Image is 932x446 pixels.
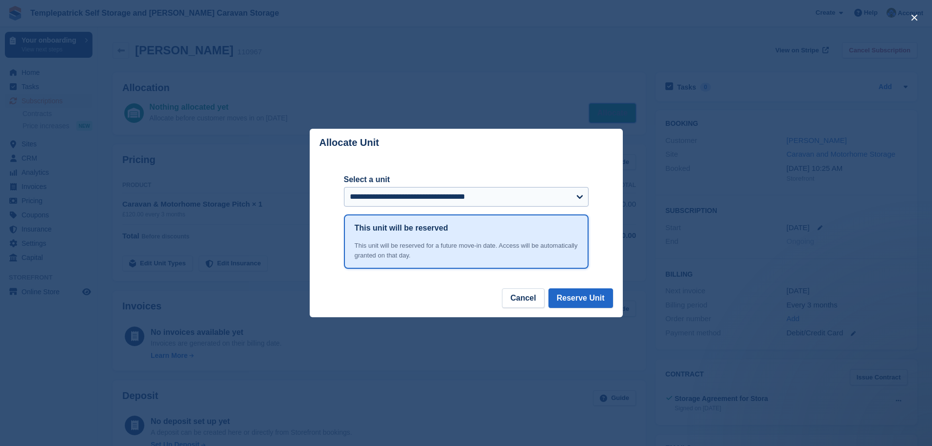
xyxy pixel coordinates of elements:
[319,137,379,148] p: Allocate Unit
[344,174,589,186] label: Select a unit
[907,10,922,25] button: close
[355,222,448,234] h1: This unit will be reserved
[355,241,578,260] div: This unit will be reserved for a future move-in date. Access will be automatically granted on tha...
[548,288,613,308] button: Reserve Unit
[502,288,544,308] button: Cancel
